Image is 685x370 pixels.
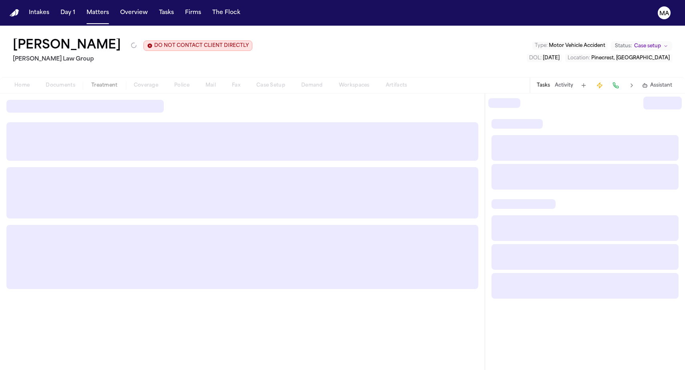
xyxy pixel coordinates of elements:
span: Motor Vehicle Accident [549,43,605,48]
button: Edit matter name [13,38,121,53]
span: Assistant [650,82,672,89]
button: Intakes [26,6,52,20]
button: Assistant [642,82,672,89]
button: Add Task [578,80,589,91]
button: Edit Type: Motor Vehicle Accident [532,42,608,50]
img: Finch Logo [10,9,19,17]
a: Home [10,9,19,17]
text: MA [659,11,669,16]
button: Matters [83,6,112,20]
span: Location : [568,56,590,61]
button: Overview [117,6,151,20]
span: [DATE] [543,56,560,61]
button: Activity [555,82,573,89]
button: Day 1 [57,6,79,20]
span: DO NOT CONTACT CLIENT DIRECTLY [154,42,249,49]
button: Create Immediate Task [594,80,605,91]
button: Change status from Case setup [611,41,672,51]
span: Pinecrest, [GEOGRAPHIC_DATA] [591,56,670,61]
h1: [PERSON_NAME] [13,38,121,53]
button: Make a Call [610,80,621,91]
h2: [PERSON_NAME] Law Group [13,55,252,64]
span: Case setup [634,43,661,49]
span: Status: [615,43,632,49]
button: Edit DOL: 2025-08-01 [527,54,562,62]
button: Firms [182,6,204,20]
span: DOL : [529,56,542,61]
button: Tasks [156,6,177,20]
button: Tasks [537,82,550,89]
button: The Flock [209,6,244,20]
button: Edit Location: Pinecrest, FL [565,54,672,62]
button: Edit client contact restriction [143,40,252,51]
span: Type : [535,43,548,48]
